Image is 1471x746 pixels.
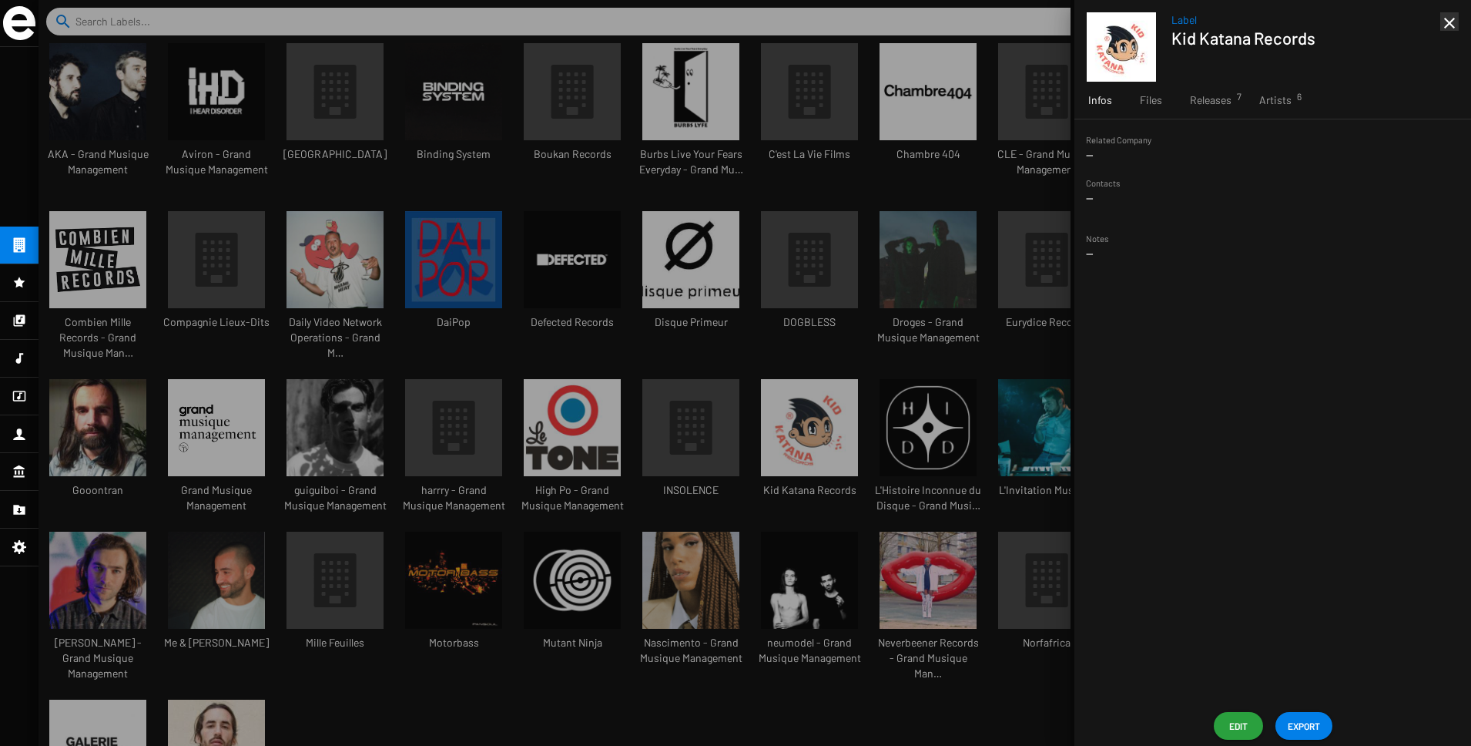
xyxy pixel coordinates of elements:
[3,6,35,40] img: grand-sigle.svg
[1087,12,1156,82] img: 0028544411_10.jpeg
[1086,246,1459,261] p: --
[1086,147,1459,163] p: --
[1088,92,1112,108] span: Infos
[1086,135,1151,145] small: Related Company
[1440,14,1459,32] mat-icon: close
[1259,92,1292,108] span: Artists
[1086,190,1459,206] p: --
[1140,92,1162,108] span: Files
[1275,712,1332,740] button: EXPORT
[1226,712,1251,740] span: Edit
[1171,28,1431,48] h1: Kid Katana Records
[1086,234,1108,244] small: Notes
[1214,712,1263,740] button: Edit
[1288,712,1320,740] span: EXPORT
[1190,92,1231,108] span: Releases
[1086,178,1120,188] small: Contacts
[1171,12,1443,28] span: Label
